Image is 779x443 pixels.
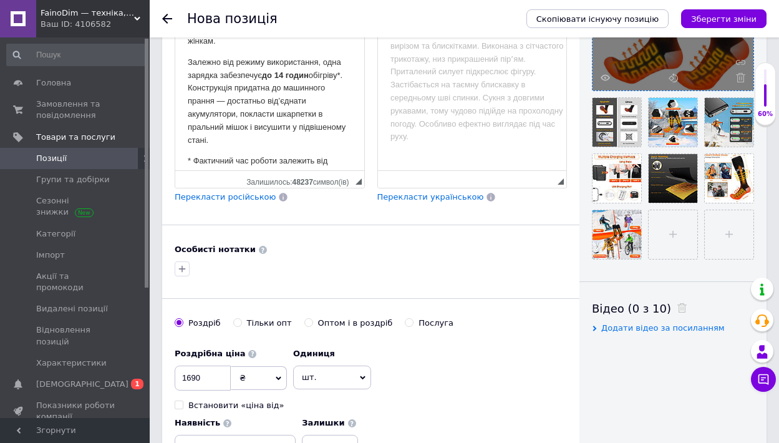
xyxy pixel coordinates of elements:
iframe: Редактор, B56230C7-9A5E-483B-8F62-DEA7523E25FF [175,14,364,170]
input: 0 [175,366,231,391]
b: Наявність [175,418,220,427]
span: Перекласти російською [175,192,276,202]
span: Замовлення та повідомлення [36,99,115,121]
input: Пошук [6,44,147,66]
span: шт. [293,366,371,389]
div: Встановити «ціна від» [188,400,284,411]
h1: Нова позиція [187,11,278,26]
span: Акції та промокоди [36,271,115,293]
span: Скопіювати існуючу позицію [536,14,659,24]
span: 48237 [292,178,312,187]
span: Потягніть для зміни розмірів [558,178,564,185]
span: Товари та послуги [36,132,115,143]
span: Головна [36,77,71,89]
span: ₴ [240,373,246,382]
div: 60% Якість заповнення [755,62,776,125]
div: Тільки опт [247,318,292,329]
span: Потягніть для зміни розмірів [356,178,362,185]
span: 1 [131,379,143,389]
span: Характеристики [36,358,107,369]
span: FainoDim — техніка, що створює затишок [41,7,134,19]
div: Повернутися назад [162,14,172,24]
span: Перекласти українською [377,192,484,202]
div: Кiлькiсть символiв [549,175,558,187]
b: Роздрібна ціна [175,349,245,358]
span: Показники роботи компанії [36,400,115,422]
b: Залишки [302,418,344,427]
iframe: Редактор, 87DC2A04-0A0C-4DB2-8268-5310669787BB [378,14,567,170]
button: Зберегти зміни [681,9,767,28]
span: Позиції [36,153,67,164]
span: Групи та добірки [36,174,110,185]
div: Оптом і в роздріб [318,318,393,329]
button: Чат з покупцем [751,367,776,392]
span: Категорії [36,228,75,240]
b: Одиниця [293,349,335,358]
span: Сезонні знижки [36,195,115,218]
button: Скопіювати існуючу позицію [526,9,669,28]
div: Ваш ID: 4106582 [41,19,150,30]
span: [DEMOGRAPHIC_DATA] [36,379,128,390]
p: * Фактичний час роботи залежить від температури довкілля, налаштувань нагріву та стану акумулятора. [12,140,177,179]
div: Послуга [419,318,453,329]
div: 60% [755,110,775,119]
div: Роздріб [188,318,221,329]
i: Зберегти зміни [691,14,757,24]
span: Відновлення позицій [36,324,115,347]
span: Імпорт [36,250,65,261]
div: Кiлькiсть символiв [246,175,355,187]
span: Видалені позиції [36,303,108,314]
span: Відео (0 з 10) [592,302,671,315]
span: Додати відео за посиланням [601,323,725,333]
b: Особисті нотатки [175,245,256,254]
